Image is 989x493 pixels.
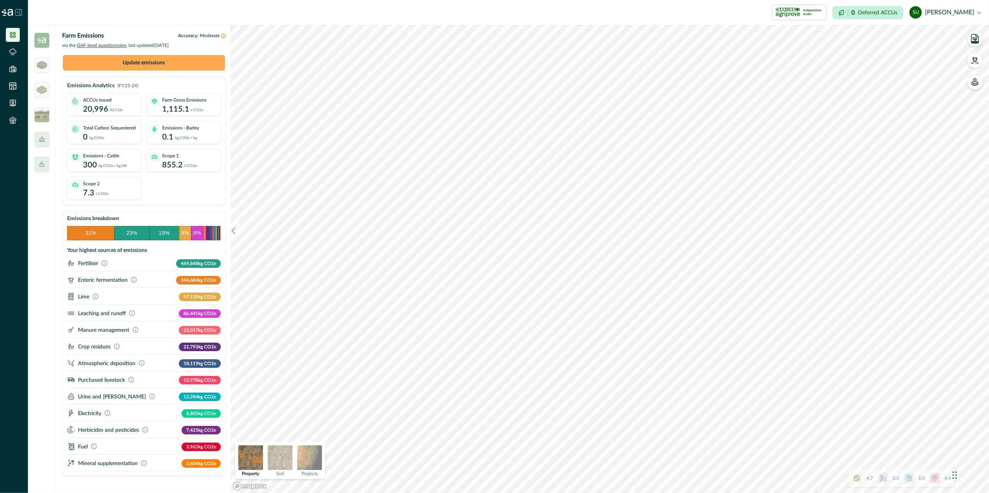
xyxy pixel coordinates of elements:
p: kg CO2e / kg LW [99,162,127,169]
img: property preview [238,445,263,470]
p: 4.7 [866,475,873,482]
div: Drag [953,464,957,487]
p: Scope 1 [162,152,179,159]
p: 0.1 [162,131,173,143]
p: 18,119 kg CO2e [179,359,221,368]
p: Independent Audit [803,9,823,16]
p: 13,284 kg CO2e [179,393,221,401]
p: 8,800 kg CO2e [182,409,221,418]
p: (FY23-24) [118,82,138,89]
p: Your highest sources of emissions [67,246,147,255]
p: 0 [83,131,88,143]
p: 5.0 [918,475,925,482]
p: Emissions - Barley [162,124,199,131]
p: 3.3 [892,475,899,482]
p: 7.3 [83,187,94,199]
p: Urine and [PERSON_NAME] [78,393,146,400]
canvas: Map [230,25,989,493]
img: certification logo [776,6,800,19]
p: t CO2e [184,162,197,169]
span: Accuracy: [178,33,200,38]
p: kg CO2e [89,134,104,141]
img: insight_carbon-39e2b7a3.png [34,33,50,48]
p: Crop residues [78,343,111,350]
p: Farm Gross Emissions [162,97,206,103]
span: Moderate [200,33,221,38]
p: 22,793 kg CO2e [179,343,221,351]
button: Update emissions [63,55,225,71]
p: Herbicides and pesticides [78,427,139,433]
iframe: Chat Widget [950,456,989,493]
svg: Emissions Breakdown [67,226,220,240]
p: 3,604 kg CO2e [182,459,221,468]
img: projects preview [297,445,322,470]
p: 4.4 [944,475,951,482]
p: 86,441 kg CO2e [179,309,221,318]
p: Property [242,471,260,476]
p: 23,017 kg CO2e [179,326,221,334]
p: 7,425 kg CO2e [182,426,221,434]
p: Electricity [78,410,101,416]
p: kg CO2e / kg [175,134,197,141]
p: Enteric fermentation [78,277,128,283]
p: Emissions - Cattle [83,152,119,159]
img: soil preview [268,445,293,470]
p: via the , last updated [DATE] [62,42,226,50]
p: Projects [301,471,318,476]
p: Farm Emissions [62,31,104,40]
p: 300 [83,159,97,171]
p: Soil [276,471,284,476]
p: t CO2e [191,106,203,113]
svg: ; [67,309,75,317]
p: Purchased livestock [78,377,125,383]
img: greenham_logo-5a2340bd.png [37,61,47,69]
p: Total Carbon Sequestered [83,124,136,131]
p: Mineral supplementation [78,460,138,466]
img: Logo [2,9,13,16]
p: Manure management [78,327,129,333]
p: Atmospheric deposition [78,360,135,366]
p: 3,962 kg CO2e [182,443,221,451]
p: 469,848 kg CO2e [176,259,221,268]
p: 20,996 [83,103,108,115]
p: Lime [78,293,89,300]
a: Mapbox logo [233,482,267,491]
p: Fuel [78,443,88,450]
p: Fertiliser [78,260,98,266]
p: 344,686 kg CO2e [176,276,221,284]
p: Emissions breakdown [67,215,119,223]
p: ACCUs issued [83,97,112,103]
img: greenham_never_ever-a684a177.png [37,86,47,94]
img: insight_readygraze-175b0a17.jpg [34,107,50,122]
p: Emissions Analytics [67,82,114,90]
p: Deferred ACCUs [858,10,897,16]
p: 1,115.1 [162,103,189,115]
span: GAF-level questionnaire [77,43,126,48]
p: 97,139 kg CO2e [179,293,221,301]
button: certification logoIndependent Audit [772,5,826,20]
p: 855.2 [162,159,183,171]
p: 15,978 kg CO2e [179,376,221,384]
p: ACCUs [110,106,122,113]
p: t CO2e [96,190,108,197]
p: Scope 2 [83,180,100,187]
button: stuart upton[PERSON_NAME] [909,3,981,22]
p: 0 [851,10,855,16]
p: Leaching and runoff [78,310,126,316]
